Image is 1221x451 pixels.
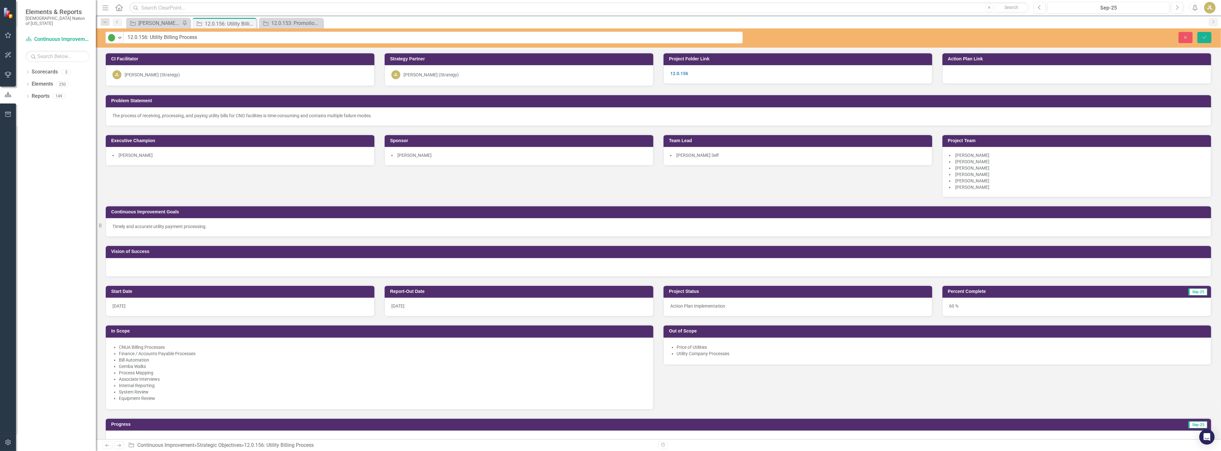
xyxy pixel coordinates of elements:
[1004,5,1018,10] span: Search
[955,153,989,158] span: [PERSON_NAME]
[403,72,459,78] div: [PERSON_NAME] (Strategy)
[669,57,929,61] h3: Project Folder Link
[677,344,1204,350] li: Price of Utilities​
[948,57,1208,61] h3: Action Plan Link
[112,112,1204,119] p: The process of receiving, processing, and paying utility bills for CNO facilities is time-consumi...
[669,289,929,294] h3: Project Status
[670,71,688,76] a: 12.0.156
[112,224,207,229] span: Timely and accurate utility payment processing.
[948,138,1208,143] h3: Project Team
[128,442,654,449] div: » »
[111,422,658,427] h3: Progress
[271,19,321,27] div: 12.0.153: Promotional Brief Processes
[119,350,647,357] li: Finance / Accounts Payable Processes​
[995,3,1027,12] button: Search
[391,303,404,309] span: [DATE]
[244,442,314,448] div: 12.0.156: Utility Billing Process
[119,344,647,350] li: CNUA Billing Processes​
[32,80,53,88] a: Elements
[53,94,65,99] div: 149
[955,172,989,177] span: [PERSON_NAME]
[111,329,650,333] h3: In Scope
[56,81,69,87] div: 250
[119,370,647,376] li: Process Mapping​
[955,165,989,171] span: [PERSON_NAME]
[111,210,1208,214] h3: Continuous Improvement Goals
[119,395,647,401] li: Equipment Review
[397,153,432,158] span: [PERSON_NAME]
[26,36,89,43] a: Continuous Improvement
[138,19,180,27] div: [PERSON_NAME] SOs
[1204,2,1216,13] button: JL
[26,16,89,26] small: [DEMOGRAPHIC_DATA] Nation of [US_STATE]
[112,303,126,309] span: [DATE]
[129,2,1029,13] input: Search ClearPoint...
[32,93,50,100] a: Reports
[119,382,647,389] li: Internal Reporting​
[111,57,371,61] h3: CI Facilitator
[111,98,1208,103] h3: Problem Statement
[119,153,153,158] span: [PERSON_NAME]
[111,138,371,143] h3: Executive Champion
[676,153,719,158] span: [PERSON_NAME] Self
[391,70,400,79] div: JL
[125,72,180,78] div: [PERSON_NAME] (Strategy)
[112,70,121,79] div: JL
[1199,429,1215,445] div: Open Intercom Messenger
[1048,2,1170,13] button: Sep-25
[119,376,647,382] li: Associate Interviews​
[123,32,743,43] input: This field is required
[1188,421,1207,428] span: Sep-25
[261,19,321,27] a: 12.0.153: Promotional Brief Processes
[26,8,89,16] span: Elements & Reports
[955,185,989,190] span: [PERSON_NAME]
[1050,4,1167,12] div: Sep-25
[137,442,194,448] a: Continuous Improvement
[128,19,180,27] a: [PERSON_NAME] SOs
[669,138,929,143] h3: Team Lead
[669,329,1208,333] h3: Out of Scope
[948,289,1120,294] h3: Percent Complete
[955,178,989,183] span: [PERSON_NAME]
[111,249,1208,254] h3: Vision of Success
[119,363,647,370] li: Gemba Walks​
[390,138,650,143] h3: Sponsor
[390,57,650,61] h3: Strategy Partner
[390,289,650,294] h3: Report-Out Date
[205,20,255,28] div: 12.0.156: Utility Billing Process
[670,303,725,309] span: Action Plan Implementation
[26,51,89,62] input: Search Below...
[108,34,115,42] img: CI Action Plan Approved/In Progress
[955,159,989,164] span: [PERSON_NAME]
[942,298,1211,316] div: 60 %
[119,357,647,363] li: Bill Automation​
[3,7,15,19] img: ClearPoint Strategy
[61,69,71,75] div: 3
[111,289,371,294] h3: Start Date
[32,68,58,76] a: Scorecards
[1188,288,1207,295] span: Sep-25
[677,350,1204,357] li: Utility Company Processes​
[197,442,242,448] a: Strategic Objectives
[119,389,647,395] li: System Review​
